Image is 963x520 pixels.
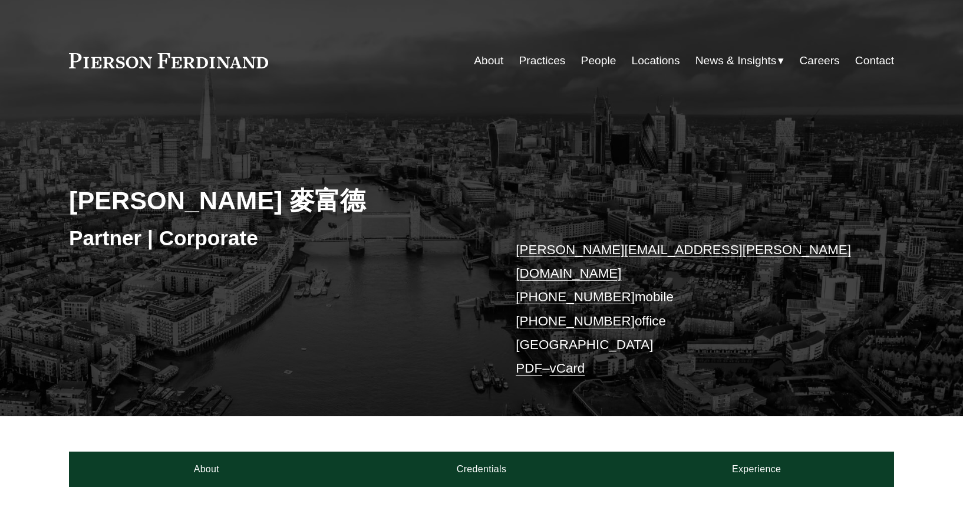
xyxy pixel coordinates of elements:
[550,361,585,376] a: vCard
[631,50,680,72] a: Locations
[69,185,481,216] h2: [PERSON_NAME] 麥富德
[855,50,894,72] a: Contact
[695,50,784,72] a: folder dropdown
[516,238,859,381] p: mobile office [GEOGRAPHIC_DATA] –
[516,361,542,376] a: PDF
[799,50,839,72] a: Careers
[695,51,777,71] span: News & Insights
[516,314,635,328] a: [PHONE_NUMBER]
[69,452,344,487] a: About
[474,50,503,72] a: About
[69,225,481,251] h3: Partner | Corporate
[519,50,566,72] a: Practices
[516,242,851,281] a: [PERSON_NAME][EMAIL_ADDRESS][PERSON_NAME][DOMAIN_NAME]
[516,289,635,304] a: [PHONE_NUMBER]
[344,452,619,487] a: Credentials
[619,452,894,487] a: Experience
[581,50,616,72] a: People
